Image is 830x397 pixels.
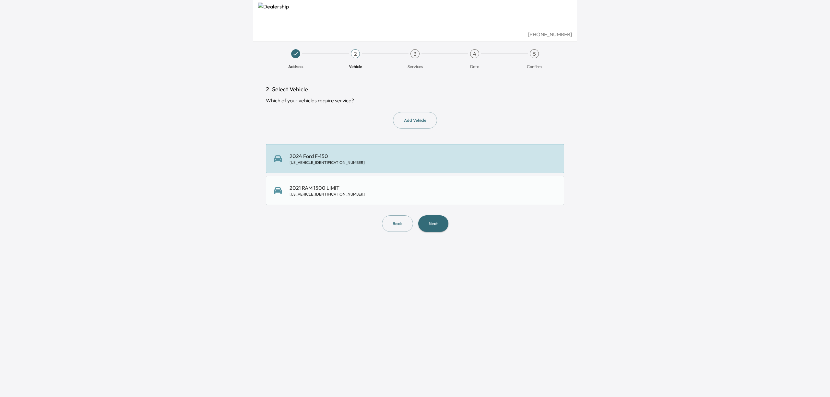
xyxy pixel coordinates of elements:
[410,49,420,58] div: 3
[258,30,572,38] div: [PHONE_NUMBER]
[408,63,423,69] span: Services
[258,3,572,30] img: Dealership
[288,63,303,69] span: Address
[290,160,365,165] div: [US_VEHICLE_IDENTIFICATION_NUMBER]
[349,63,362,69] span: Vehicle
[527,63,542,69] span: Confirm
[290,152,365,165] div: 2024 Ford F-150
[266,85,564,94] h1: 2. Select Vehicle
[351,49,360,58] div: 2
[530,49,539,58] div: 5
[418,215,448,232] button: Next
[470,49,479,58] div: 4
[382,215,413,232] button: Back
[470,63,479,69] span: Date
[290,192,365,197] div: [US_VEHICLE_IDENTIFICATION_NUMBER]
[266,96,564,104] div: Which of your vehicles require service?
[290,184,365,197] div: 2021 RAM 1500 LIMIT
[393,112,437,129] button: Add Vehicle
